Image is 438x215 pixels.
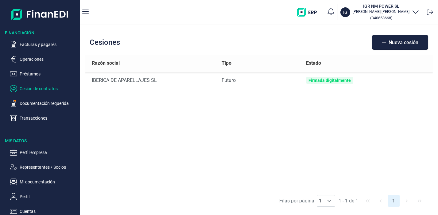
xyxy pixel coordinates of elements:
[20,208,77,215] p: Cuentas
[343,9,347,15] p: IG
[222,60,231,67] span: Tipo
[10,41,77,48] button: Facturas y pagarés
[20,114,77,122] p: Transacciones
[317,195,324,206] span: 1
[10,208,77,215] button: Cuentas
[370,16,392,20] small: Copiar cif
[20,163,77,171] p: Representantes / Socios
[10,56,77,63] button: Operaciones
[389,40,418,45] span: Nueva cesión
[222,77,296,84] div: Futuro
[20,70,77,78] p: Préstamos
[20,193,77,200] p: Perfil
[92,60,120,67] span: Razón social
[90,38,120,47] h2: Cesiones
[388,195,400,207] button: Page 1
[279,197,314,205] span: Filas por página
[353,3,409,9] h3: IGR NM POWER SL
[20,41,77,48] p: Facturas y pagarés
[10,178,77,186] button: Mi documentación
[308,78,351,83] div: Firmada digitalmente
[10,193,77,200] button: Perfil
[10,163,77,171] button: Representantes / Socios
[340,3,419,21] button: IGIGR NM POWER SL[PERSON_NAME] [PERSON_NAME](B40658668)
[11,5,69,24] img: Logo de aplicación
[10,100,77,107] button: Documentación requerida
[372,35,428,50] button: Nueva cesión
[10,149,77,156] button: Perfil empresa
[20,100,77,107] p: Documentación requerida
[10,114,77,122] button: Transacciones
[92,77,212,84] div: IBERICA DE APARELLAJES SL
[353,9,409,14] p: [PERSON_NAME] [PERSON_NAME]
[20,56,77,63] p: Operaciones
[20,178,77,186] p: Mi documentación
[10,70,77,78] button: Préstamos
[336,195,361,207] span: 1 - 1 de 1
[306,60,321,67] span: Estado
[20,149,77,156] p: Perfil empresa
[297,8,321,17] img: erp
[10,85,77,92] button: Cesión de contratos
[20,85,77,92] p: Cesión de contratos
